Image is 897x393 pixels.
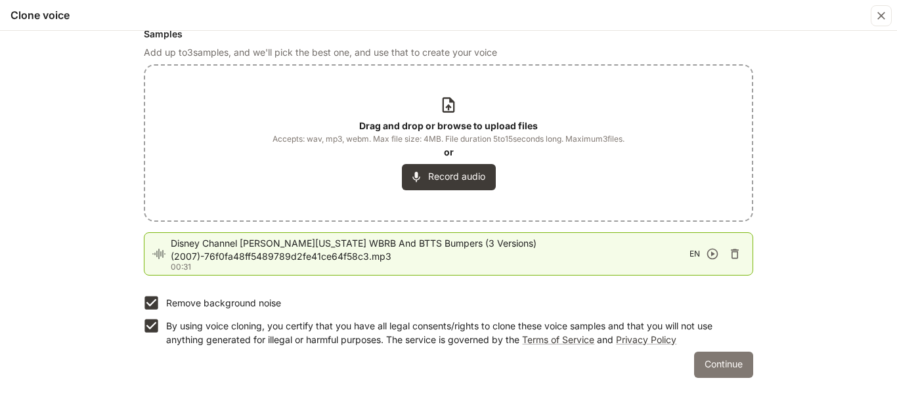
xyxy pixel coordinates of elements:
b: or [444,146,454,157]
a: Privacy Policy [616,334,676,345]
button: Record audio [402,164,496,190]
p: 00:31 [171,263,689,271]
b: Drag and drop or browse to upload files [359,120,538,131]
button: Continue [694,352,753,378]
h5: Clone voice [11,8,70,22]
span: Disney Channel [PERSON_NAME][US_STATE] WBRB And BTTS Bumpers (3 Versions) (2007)-76f0fa48ff548978... [171,237,689,263]
h6: Samples [144,28,753,41]
p: Remove background noise [166,297,281,310]
p: Add up to 3 samples, and we'll pick the best one, and use that to create your voice [144,46,753,59]
span: Accepts: wav, mp3, webm. Max file size: 4MB. File duration 5 to 15 seconds long. Maximum 3 files. [273,133,624,146]
a: Terms of Service [522,334,594,345]
p: By using voice cloning, you certify that you have all legal consents/rights to clone these voice ... [166,320,743,346]
span: EN [689,247,700,260]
